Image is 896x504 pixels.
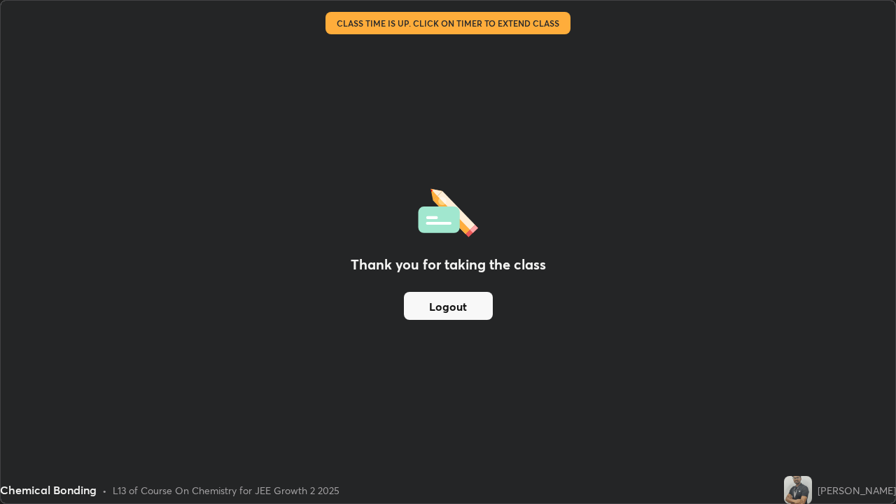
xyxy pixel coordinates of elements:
h2: Thank you for taking the class [351,254,546,275]
img: offlineFeedback.1438e8b3.svg [418,184,478,237]
div: L13 of Course On Chemistry for JEE Growth 2 2025 [113,483,339,498]
div: • [102,483,107,498]
img: ccf0eef2b82d49a09d5ef3771fe7629f.jpg [784,476,812,504]
button: Logout [404,292,493,320]
div: [PERSON_NAME] [818,483,896,498]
